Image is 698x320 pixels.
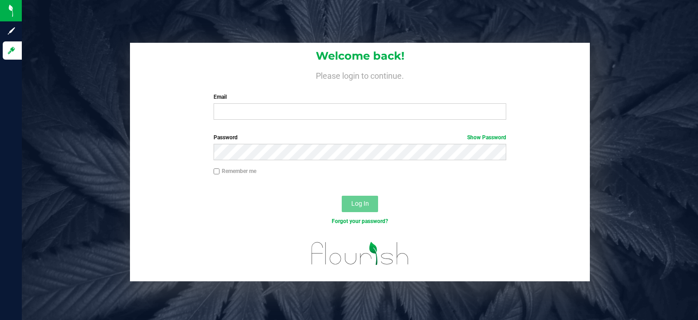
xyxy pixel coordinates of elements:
inline-svg: Sign up [7,26,16,36]
h1: Welcome back! [130,50,590,62]
button: Log In [342,196,378,212]
input: Remember me [214,168,220,175]
label: Remember me [214,167,256,175]
a: Forgot your password? [332,218,388,224]
span: Log In [351,200,369,207]
span: Password [214,134,238,141]
inline-svg: Log in [7,46,16,55]
img: flourish_logo.svg [303,235,418,272]
a: Show Password [467,134,506,141]
h4: Please login to continue. [130,69,590,80]
label: Email [214,93,507,101]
